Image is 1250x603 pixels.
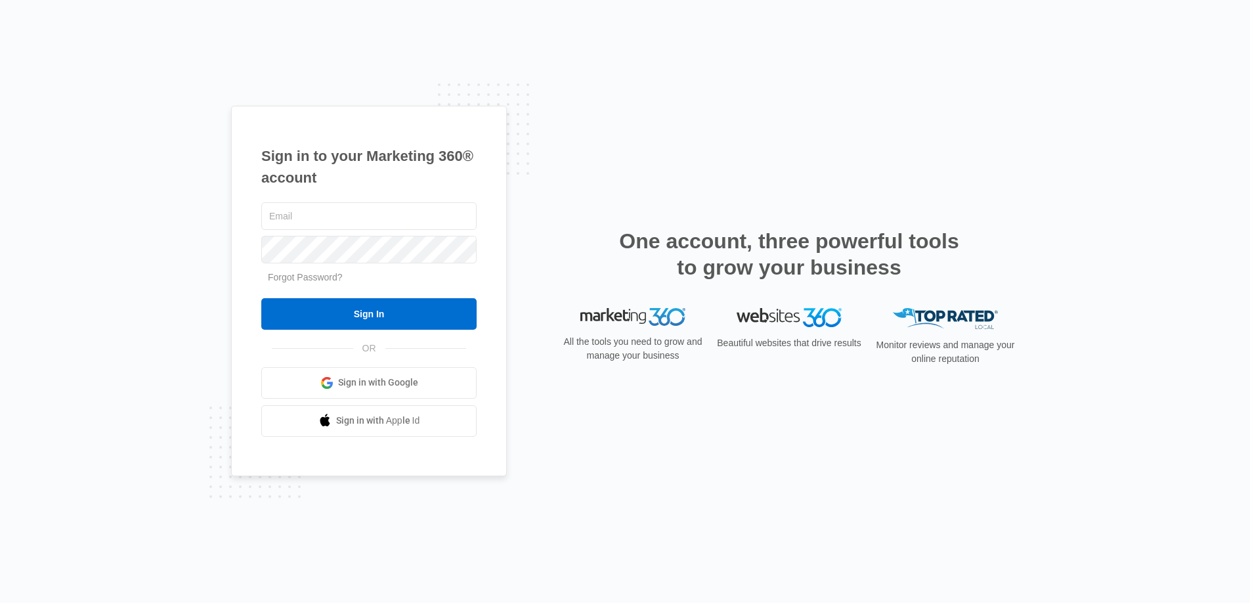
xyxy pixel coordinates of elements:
[338,376,418,390] span: Sign in with Google
[261,145,477,189] h1: Sign in to your Marketing 360® account
[261,298,477,330] input: Sign In
[580,308,685,326] img: Marketing 360
[261,405,477,437] a: Sign in with Apple Id
[261,202,477,230] input: Email
[716,336,863,350] p: Beautiful websites that drive results
[261,367,477,399] a: Sign in with Google
[872,338,1019,366] p: Monitor reviews and manage your online reputation
[353,342,385,355] span: OR
[737,308,842,327] img: Websites 360
[893,308,998,330] img: Top Rated Local
[336,414,420,428] span: Sign in with Apple Id
[268,272,343,282] a: Forgot Password?
[559,335,706,363] p: All the tools you need to grow and manage your business
[615,228,963,280] h2: One account, three powerful tools to grow your business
